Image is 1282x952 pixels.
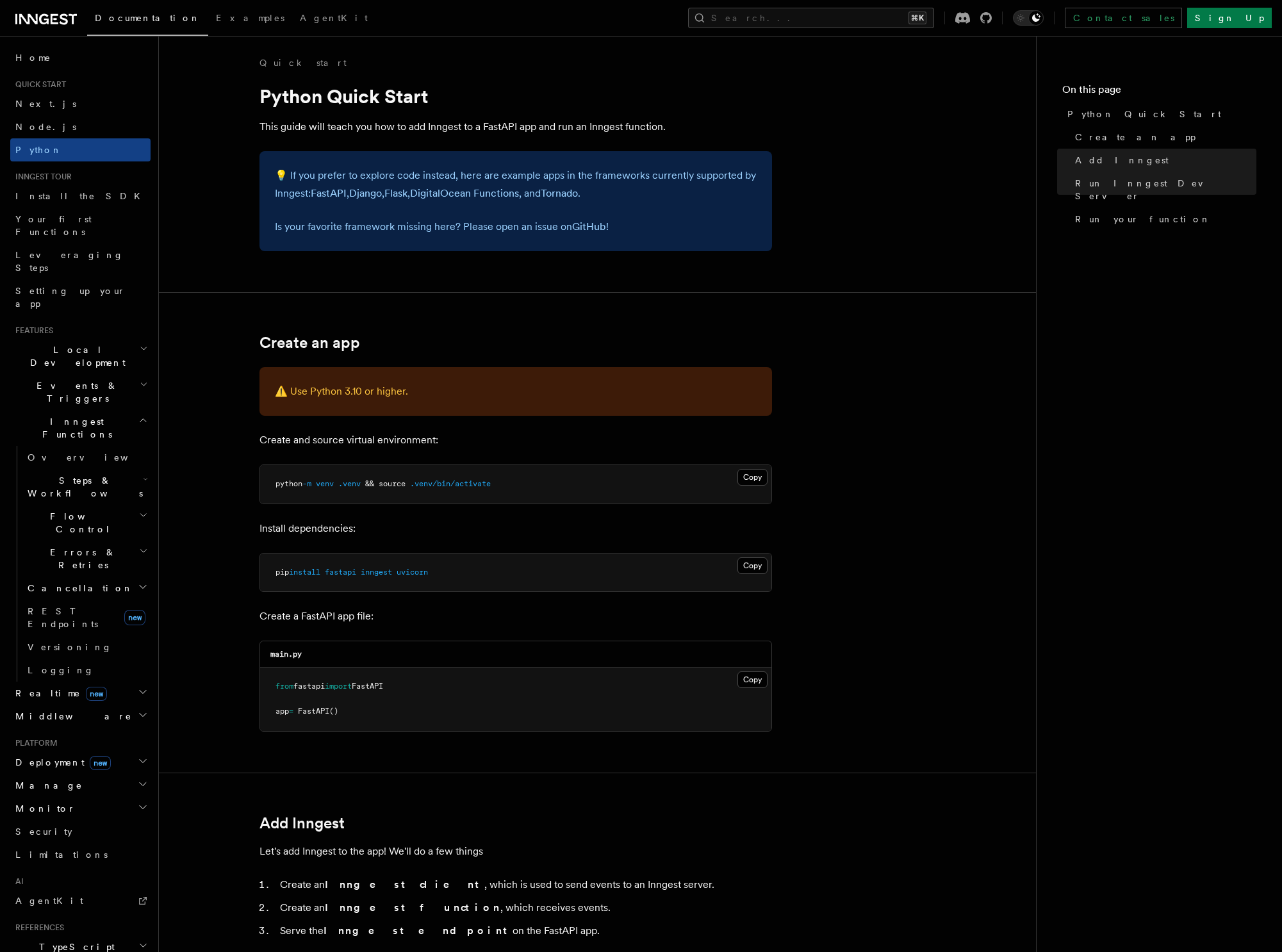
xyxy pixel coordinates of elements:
[10,843,151,866] a: Limitations
[28,452,160,463] span: Overview
[22,469,151,505] button: Steps & Workflows
[15,122,76,132] span: Node.js
[22,541,151,577] button: Errors & Retries
[10,338,151,374] button: Local Development
[10,876,24,887] span: AI
[10,243,151,279] a: Leveraging Steps
[28,606,98,629] span: REST Endpoints
[1070,172,1256,208] a: Run Inngest Dev Server
[275,382,757,400] p: ⚠️ Use Python 3.10 or higher.
[15,99,76,109] span: Next.js
[1062,103,1256,126] a: Python Quick Start
[1187,8,1272,28] a: Sign Up
[10,379,140,405] span: Events & Triggers
[259,814,345,832] a: Add Inngest
[1013,10,1044,26] button: Toggle dark mode
[541,187,578,199] a: Tornado
[300,13,368,23] span: AgentKit
[15,286,126,309] span: Setting up your app
[15,896,83,906] span: AgentKit
[737,557,768,574] button: Copy
[124,610,145,625] span: new
[325,568,356,577] span: fastapi
[298,707,329,716] span: FastAPI
[10,687,107,700] span: Realtime
[365,479,374,488] span: &&
[10,185,151,208] a: Install the SDK
[311,187,347,199] a: FastAPI
[10,705,151,728] button: Middleware
[10,682,151,705] button: Realtimenew
[10,410,151,446] button: Inngest Functions
[325,901,500,914] strong: Inngest function
[10,889,151,912] a: AgentKit
[10,802,76,815] span: Monitor
[22,474,143,500] span: Steps & Workflows
[10,92,151,115] a: Next.js
[15,250,124,273] span: Leveraging Steps
[259,842,772,860] p: Let's add Inngest to the app! We'll do a few things
[349,187,382,199] a: Django
[22,505,151,541] button: Flow Control
[324,924,513,937] strong: Inngest endpoint
[259,520,772,538] p: Install dependencies:
[10,797,151,820] button: Monitor
[572,220,606,233] a: GitHub
[276,899,772,917] li: Create an , which receives events.
[10,208,151,243] a: Your first Functions
[15,214,92,237] span: Your first Functions
[1062,82,1256,103] h4: On this page
[22,510,139,536] span: Flow Control
[10,138,151,161] a: Python
[216,13,284,23] span: Examples
[1070,208,1256,231] a: Run your function
[22,600,151,636] a: REST Endpointsnew
[95,13,201,23] span: Documentation
[28,642,112,652] span: Versioning
[397,568,428,577] span: uvicorn
[259,85,772,108] h1: Python Quick Start
[22,577,151,600] button: Cancellation
[688,8,934,28] button: Search...⌘K
[1070,149,1256,172] a: Add Inngest
[10,779,83,792] span: Manage
[28,665,94,675] span: Logging
[10,751,151,774] button: Deploymentnew
[10,756,111,769] span: Deployment
[10,738,58,748] span: Platform
[10,923,64,933] span: References
[10,374,151,410] button: Events & Triggers
[259,118,772,136] p: This guide will teach you how to add Inngest to a FastAPI app and run an Inngest function.
[410,187,519,199] a: DigitalOcean Functions
[10,279,151,315] a: Setting up your app
[10,79,66,90] span: Quick start
[10,343,140,369] span: Local Development
[1067,108,1221,120] span: Python Quick Start
[1070,126,1256,149] a: Create an app
[316,479,334,488] span: venv
[293,682,325,691] span: fastapi
[22,636,151,659] a: Versioning
[22,582,133,595] span: Cancellation
[1075,131,1196,144] span: Create an app
[275,707,289,716] span: app
[325,682,352,691] span: import
[275,682,293,691] span: from
[289,707,293,716] span: =
[10,415,138,441] span: Inngest Functions
[15,849,108,860] span: Limitations
[302,479,311,488] span: -m
[289,568,320,577] span: install
[10,774,151,797] button: Manage
[259,431,772,449] p: Create and source virtual environment:
[908,12,926,24] kbd: ⌘K
[15,826,72,837] span: Security
[379,479,406,488] span: source
[15,145,62,155] span: Python
[329,707,338,716] span: ()
[276,922,772,940] li: Serve the on the FastAPI app.
[10,172,72,182] span: Inngest tour
[275,479,302,488] span: python
[292,4,375,35] a: AgentKit
[276,876,772,894] li: Create an , which is used to send events to an Inngest server.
